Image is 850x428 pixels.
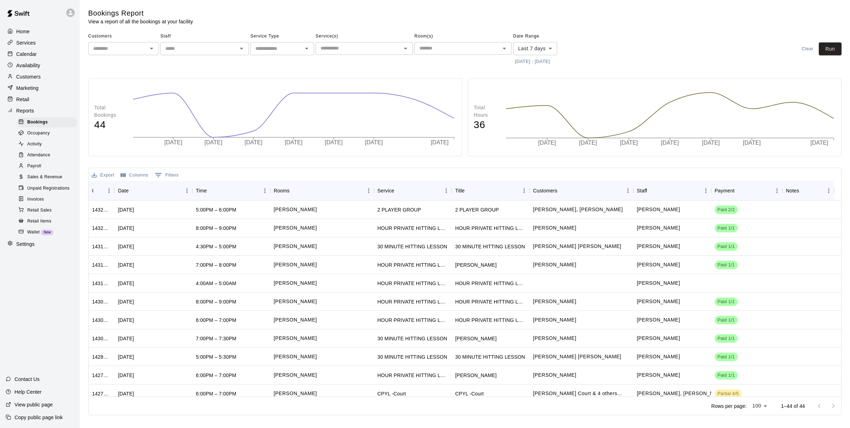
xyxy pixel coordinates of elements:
[772,185,782,196] button: Menu
[579,140,597,146] tspan: [DATE]
[623,185,633,196] button: Menu
[27,141,42,148] span: Activity
[27,218,51,225] span: Retail Items
[533,371,576,379] p: Dylan Marx
[637,261,680,268] p: Kyle Froemke
[92,390,111,397] div: 1427595
[16,73,41,80] p: Customers
[17,128,80,139] a: Occupancy
[302,44,312,53] button: Open
[94,119,126,131] h4: 44
[17,205,80,216] a: Retail Sales
[16,28,30,35] p: Home
[16,107,34,114] p: Reports
[118,243,134,250] div: Thu, Sep 18, 2025
[27,130,50,137] span: Occupancy
[196,390,236,397] div: 6:00PM – 7:00PM
[196,243,236,250] div: 4:30PM – 5:00PM
[711,403,747,410] p: Rows per page:
[16,39,36,46] p: Services
[715,299,738,305] span: Paid 1/1
[455,317,526,324] div: HOUR PRIVATE HITTING LESSON
[796,42,819,56] button: Clear
[17,216,80,227] a: Retail Items
[92,372,111,379] div: 1427838
[274,243,317,250] p: Kyle
[27,152,50,159] span: Attendance
[513,42,557,55] div: Last 7 days
[92,225,111,232] div: 1432290
[92,181,94,201] div: ID
[715,372,738,379] span: Paid 1/1
[6,60,74,71] a: Availability
[647,186,657,196] button: Sort
[27,119,48,126] span: Bookings
[715,262,738,268] span: Paid 1/1
[92,261,111,268] div: 1431710
[474,104,499,119] p: Total Hours
[118,353,134,360] div: Tue, Sep 16, 2025
[204,139,222,145] tspan: [DATE]
[620,140,638,146] tspan: [DATE]
[92,280,111,287] div: 1431232
[118,372,134,379] div: Thu, Sep 18, 2025
[88,8,193,18] h5: Bookings Report
[92,317,111,324] div: 1430724
[274,206,317,213] p: Dustin
[414,31,512,42] span: Room(s)
[196,372,236,379] div: 6:00PM – 7:00PM
[16,96,29,103] p: Retail
[89,181,114,201] div: ID
[538,140,556,146] tspan: [DATE]
[27,185,69,192] span: Unpaid Registrations
[207,186,217,196] button: Sort
[378,261,448,268] div: HOUR PRIVATE HITTING LESSON
[17,150,77,160] div: Attendance
[637,206,680,213] p: Dustin Geiger
[533,261,576,268] p: Jack Dusenbery
[533,206,623,213] p: Dudley Snyder, Andrii Vakulenko
[27,229,40,236] span: Wallet
[715,335,738,342] span: Paid 1/1
[6,26,74,37] a: Home
[715,207,738,213] span: Paid 2/2
[27,207,52,214] span: Retail Sales
[274,371,317,379] p: Dustin
[196,335,236,342] div: 7:00PM – 7:30PM
[17,184,77,193] div: Unpaid Registrations
[260,185,270,196] button: Menu
[237,44,246,53] button: Open
[637,316,680,324] p: Kyle Froemke
[455,181,465,201] div: Title
[455,298,526,305] div: HOUR PRIVATE HITTING LESSON
[819,42,841,56] button: Run
[17,172,77,182] div: Sales & Revenue
[715,391,742,397] span: Partial 4/5
[192,181,270,201] div: Time
[661,140,679,146] tspan: [DATE]
[27,174,62,181] span: Sales & Revenue
[6,49,74,59] div: Calendar
[17,139,77,149] div: Activity
[378,317,448,324] div: HOUR PRIVATE HITTING LESSON
[823,185,834,196] button: Menu
[16,85,39,92] p: Marketing
[196,181,207,201] div: Time
[274,390,317,397] p: Dustin
[325,139,342,145] tspan: [DATE]
[533,181,557,201] div: Customers
[17,128,77,138] div: Occupancy
[452,181,529,201] div: Title
[160,31,249,42] span: Staff
[6,239,74,249] a: Settings
[533,390,622,397] p: Foster Court, Hudson Mezget, Owen Johnson, Otto Budde, Prescott Edwards
[274,224,317,232] p: Kyle
[244,139,262,145] tspan: [DATE]
[513,31,575,42] span: Date Range
[637,371,680,379] p: Dustin Geiger
[17,206,77,215] div: Retail Sales
[15,388,41,395] p: Help Center
[533,335,576,342] p: Cole Tobias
